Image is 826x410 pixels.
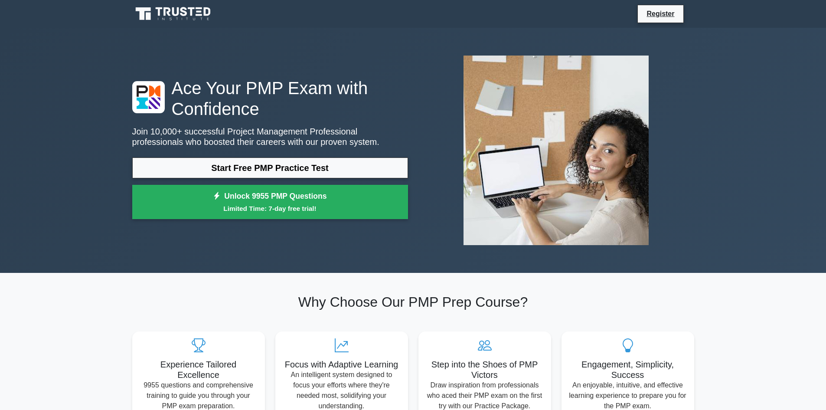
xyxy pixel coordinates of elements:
[132,185,408,220] a: Unlock 9955 PMP QuestionsLimited Time: 7-day free trial!
[132,157,408,178] a: Start Free PMP Practice Test
[132,78,408,119] h1: Ace Your PMP Exam with Confidence
[568,359,687,380] h5: Engagement, Simplicity, Success
[139,359,258,380] h5: Experience Tailored Excellence
[132,126,408,147] p: Join 10,000+ successful Project Management Professional professionals who boosted their careers w...
[132,294,694,310] h2: Why Choose Our PMP Prep Course?
[641,8,679,19] a: Register
[143,203,397,213] small: Limited Time: 7-day free trial!
[282,359,401,370] h5: Focus with Adaptive Learning
[425,359,544,380] h5: Step into the Shoes of PMP Victors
